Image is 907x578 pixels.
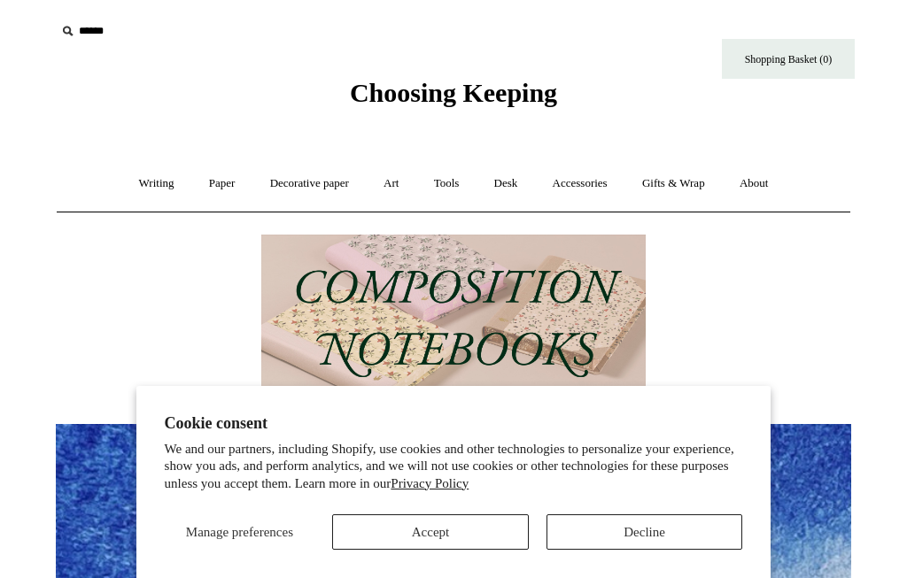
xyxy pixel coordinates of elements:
[254,160,365,207] a: Decorative paper
[547,514,743,550] button: Decline
[368,160,415,207] a: Art
[724,160,785,207] a: About
[165,514,315,550] button: Manage preferences
[123,160,190,207] a: Writing
[350,78,557,107] span: Choosing Keeping
[722,39,855,79] a: Shopping Basket (0)
[478,160,534,207] a: Desk
[418,160,476,207] a: Tools
[165,414,743,433] h2: Cookie consent
[332,514,529,550] button: Accept
[261,235,646,398] img: 202302 Composition ledgers.jpg__PID:69722ee6-fa44-49dd-a067-31375e5d54ec
[350,92,557,104] a: Choosing Keeping
[391,476,469,490] a: Privacy Policy
[537,160,624,207] a: Accessories
[193,160,252,207] a: Paper
[165,441,743,493] p: We and our partners, including Shopify, use cookies and other technologies to personalize your ex...
[626,160,721,207] a: Gifts & Wrap
[186,525,293,539] span: Manage preferences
